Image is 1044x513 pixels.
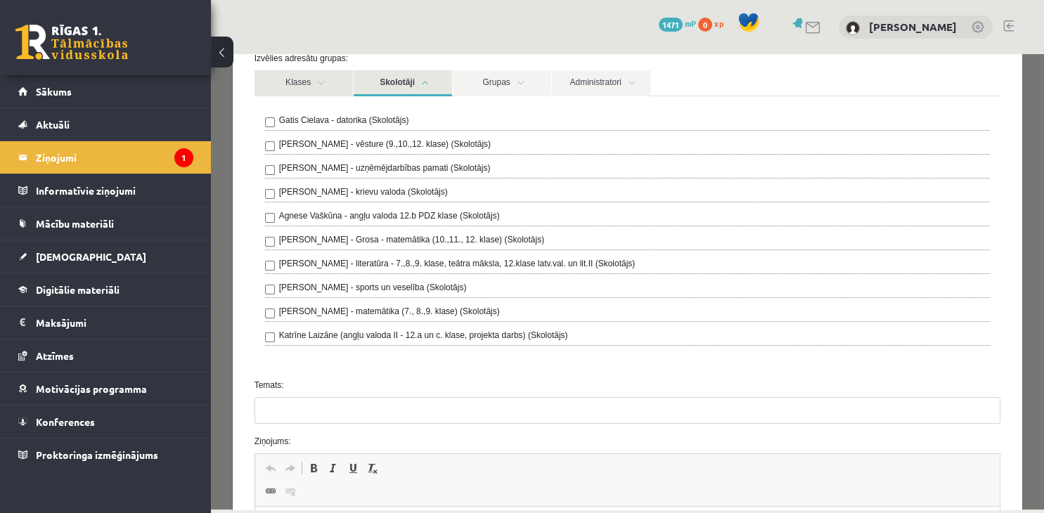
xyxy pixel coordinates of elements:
[242,16,340,42] a: Grupas
[685,18,696,29] span: mP
[18,372,193,405] a: Motivācijas programma
[70,428,89,446] a: Unlink
[70,405,89,423] a: Redo (Ctrl+Y)
[68,275,357,287] label: Katrīne Laizāne (angļu valoda II - 12.a un c. klase, projekta darbs) (Skolotājs)
[36,118,70,131] span: Aktuāli
[68,203,425,216] label: [PERSON_NAME] - literatūra - 7.,8.,9. klase, teātra māksla, 12.klase latv.val. un lit.II (Skolotājs)
[36,141,193,174] legend: Ziņojumi
[44,16,142,42] a: Klases
[68,179,333,192] label: [PERSON_NAME] - Grosa - matemātika (10.,11., 12. klase) (Skolotājs)
[68,84,280,96] label: [PERSON_NAME] - vēsture (9.,10.,12. klase) (Skolotājs)
[50,428,70,446] a: Link (Ctrl+K)
[659,18,696,29] a: 1471 mP
[18,306,193,339] a: Maksājumi
[18,207,193,240] a: Mācību materiāli
[36,85,72,98] span: Sākums
[36,382,147,395] span: Motivācijas programma
[714,18,723,29] span: xp
[36,349,74,362] span: Atzīmes
[869,20,957,34] a: [PERSON_NAME]
[50,405,70,423] a: Undo (Ctrl+Z)
[18,75,193,108] a: Sākums
[36,174,193,207] legend: Informatīvie ziņojumi
[698,18,730,29] a: 0 xp
[36,448,158,461] span: Proktoringa izmēģinājums
[18,108,193,141] a: Aktuāli
[68,108,280,120] label: [PERSON_NAME] - uzņēmējdarbības pamati (Skolotājs)
[36,283,120,296] span: Digitālie materiāli
[36,217,114,230] span: Mācību materiāli
[33,381,801,394] label: Ziņojums:
[18,439,193,471] a: Proktoringa izmēģinājums
[68,60,198,72] label: Gatis Cielava - datorika (Skolotājs)
[68,131,237,144] label: [PERSON_NAME] - krievu valoda (Skolotājs)
[18,240,193,273] a: [DEMOGRAPHIC_DATA]
[698,18,712,32] span: 0
[112,405,132,423] a: Italic (Ctrl+I)
[18,174,193,207] a: Informatīvie ziņojumi
[18,405,193,438] a: Konferences
[36,306,193,339] legend: Maksājumi
[132,405,152,423] a: Underline (Ctrl+U)
[33,325,801,337] label: Temats:
[14,14,731,29] body: Rich Text Editor, wiswyg-editor-47363903068620-1756311193-109
[36,250,146,263] span: [DEMOGRAPHIC_DATA]
[659,18,683,32] span: 1471
[18,273,193,306] a: Digitālie materiāli
[15,25,128,60] a: Rīgas 1. Tālmācības vidusskola
[36,415,95,428] span: Konferences
[18,339,193,372] a: Atzīmes
[18,141,193,174] a: Ziņojumi1
[174,148,193,167] i: 1
[68,227,256,240] label: [PERSON_NAME] - sports un veselība (Skolotājs)
[152,405,172,423] a: Remove Format
[143,16,241,42] a: Skolotāji
[68,155,289,168] label: Agnese Vaškūna - angļu valoda 12.b PDZ klase (Skolotājs)
[846,21,860,35] img: Katrīna Kalnkaziņa
[341,16,439,42] a: Administratori
[68,251,289,264] label: [PERSON_NAME] - matemātika (7., 8.,9. klase) (Skolotājs)
[93,405,112,423] a: Bold (Ctrl+B)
